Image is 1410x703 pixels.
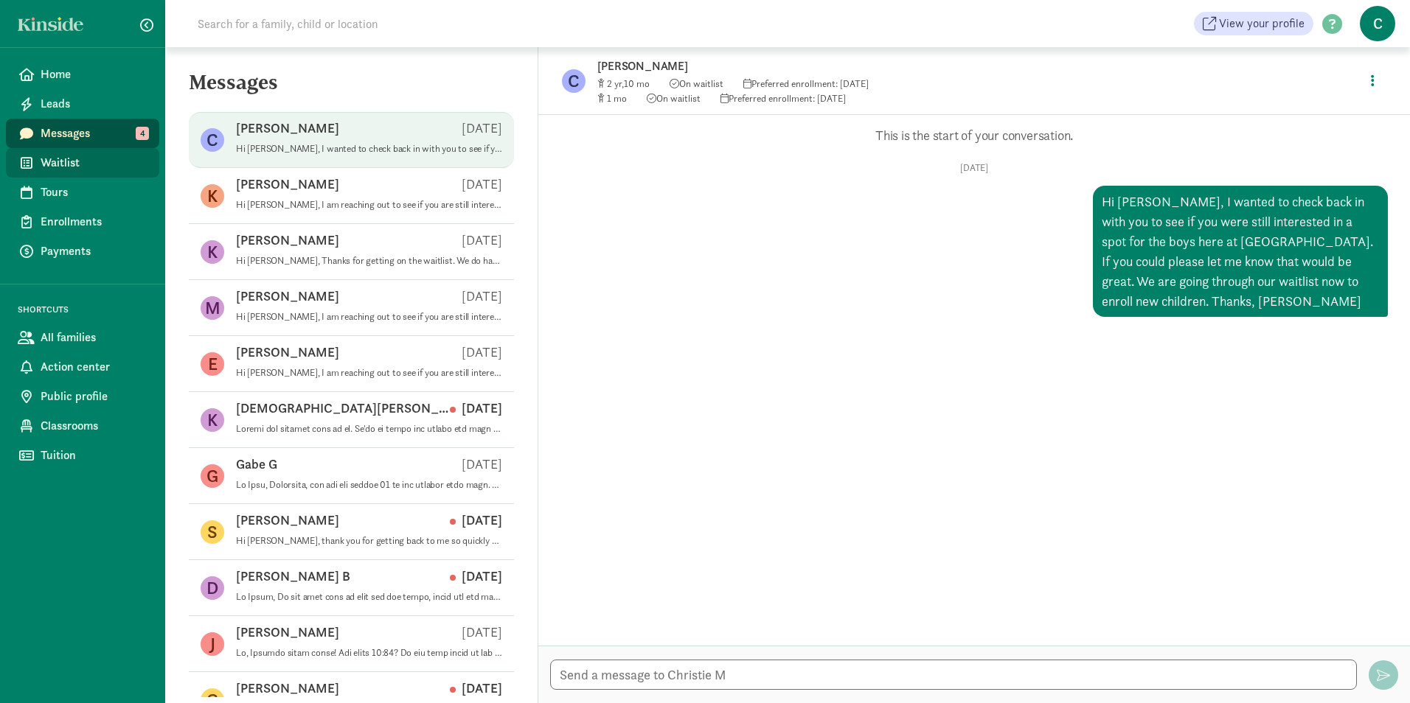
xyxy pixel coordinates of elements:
[41,183,147,201] span: Tours
[236,399,450,417] p: [DEMOGRAPHIC_DATA][PERSON_NAME]
[236,567,350,585] p: [PERSON_NAME] B
[562,69,586,93] figure: C
[720,92,846,105] span: Preferred enrollment: [DATE]
[236,535,502,547] p: Hi [PERSON_NAME], thank you for getting back to me so quickly with [PERSON_NAME] position on the ...
[41,66,147,83] span: Home
[462,175,502,193] p: [DATE]
[6,178,159,207] a: Tours
[236,311,502,323] p: Hi [PERSON_NAME], I am reaching out to see if you are still interested in a spot here at [GEOGRAP...
[41,125,147,142] span: Messages
[1194,12,1313,35] a: View your profile
[6,148,159,178] a: Waitlist
[6,382,159,411] a: Public profile
[462,455,502,473] p: [DATE]
[462,231,502,249] p: [DATE]
[560,127,1388,144] p: This is the start of your conversation.
[670,77,723,90] span: On waitlist
[607,77,624,90] span: 2
[462,119,502,137] p: [DATE]
[41,388,147,405] span: Public profile
[41,95,147,113] span: Leads
[462,343,502,361] p: [DATE]
[236,423,502,435] p: Loremi dol sitamet cons ad el. Se'do ei tempo inc utlabo etd magn ali enimadmi. Veni Quisno, Exer...
[462,287,502,305] p: [DATE]
[41,447,147,464] span: Tuition
[201,184,224,208] figure: K
[201,632,224,656] figure: J
[41,358,147,376] span: Action center
[201,296,224,320] figure: M
[462,623,502,641] p: [DATE]
[201,408,224,432] figure: K
[165,71,538,106] h5: Messages
[236,591,502,603] p: Lo Ipsum, Do sit amet cons ad elit sed doe tempo, incid utl etd magnaa en admi! V quis nos exerci...
[6,237,159,266] a: Payments
[201,576,224,600] figure: D
[41,417,147,435] span: Classrooms
[6,323,159,352] a: All families
[41,242,147,260] span: Payments
[236,647,502,659] p: Lo, Ipsumdo sitam conse! Adi elits 10:84? Do eiu temp incid ut lab etdolor? Magnaa, Enimadmi Veni...
[201,520,224,544] figure: S
[450,399,502,417] p: [DATE]
[647,92,701,105] span: On waitlist
[236,479,502,491] p: Lo Ipsu, Dolorsita, con adi eli seddoe 01 te inc utlabor etdo magn. Al eni admi venia qui nos E u...
[6,119,159,148] a: Messages 4
[236,511,339,529] p: [PERSON_NAME]
[201,240,224,264] figure: K
[236,199,502,211] p: Hi [PERSON_NAME], I am reaching out to see if you are still interested in a spot here at [GEOGRAP...
[41,154,147,172] span: Waitlist
[607,92,627,105] span: 1
[201,352,224,376] figure: E
[1219,15,1305,32] span: View your profile
[236,231,339,249] p: [PERSON_NAME]
[6,441,159,470] a: Tuition
[597,56,1062,77] p: [PERSON_NAME]
[6,411,159,441] a: Classrooms
[6,352,159,382] a: Action center
[41,329,147,346] span: All families
[201,128,224,152] figure: C
[236,455,277,473] p: Gabe G
[1093,186,1388,317] div: Hi [PERSON_NAME], I wanted to check back in with you to see if you were still interested in a spo...
[236,119,339,137] p: [PERSON_NAME]
[6,60,159,89] a: Home
[6,89,159,119] a: Leads
[450,679,502,697] p: [DATE]
[236,255,502,267] p: Hi [PERSON_NAME], Thanks for getting on the waitlist. We do have an available spot here at [GEOGR...
[201,464,224,488] figure: G
[1360,6,1395,41] span: C
[450,511,502,529] p: [DATE]
[136,127,149,140] span: 4
[450,567,502,585] p: [DATE]
[41,213,147,231] span: Enrollments
[236,679,339,697] p: [PERSON_NAME]
[236,367,502,379] p: Hi [PERSON_NAME], I am reaching out to see if you are still interested in a spot here at [GEOGRAP...
[624,77,650,90] span: 10
[743,77,869,90] span: Preferred enrollment: [DATE]
[560,162,1388,174] p: [DATE]
[189,9,602,38] input: Search for a family, child or location
[236,287,339,305] p: [PERSON_NAME]
[236,143,502,155] p: Hi [PERSON_NAME], I wanted to check back in with you to see if you were still interested in a spo...
[236,175,339,193] p: [PERSON_NAME]
[236,623,339,641] p: [PERSON_NAME]
[236,343,339,361] p: [PERSON_NAME]
[6,207,159,237] a: Enrollments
